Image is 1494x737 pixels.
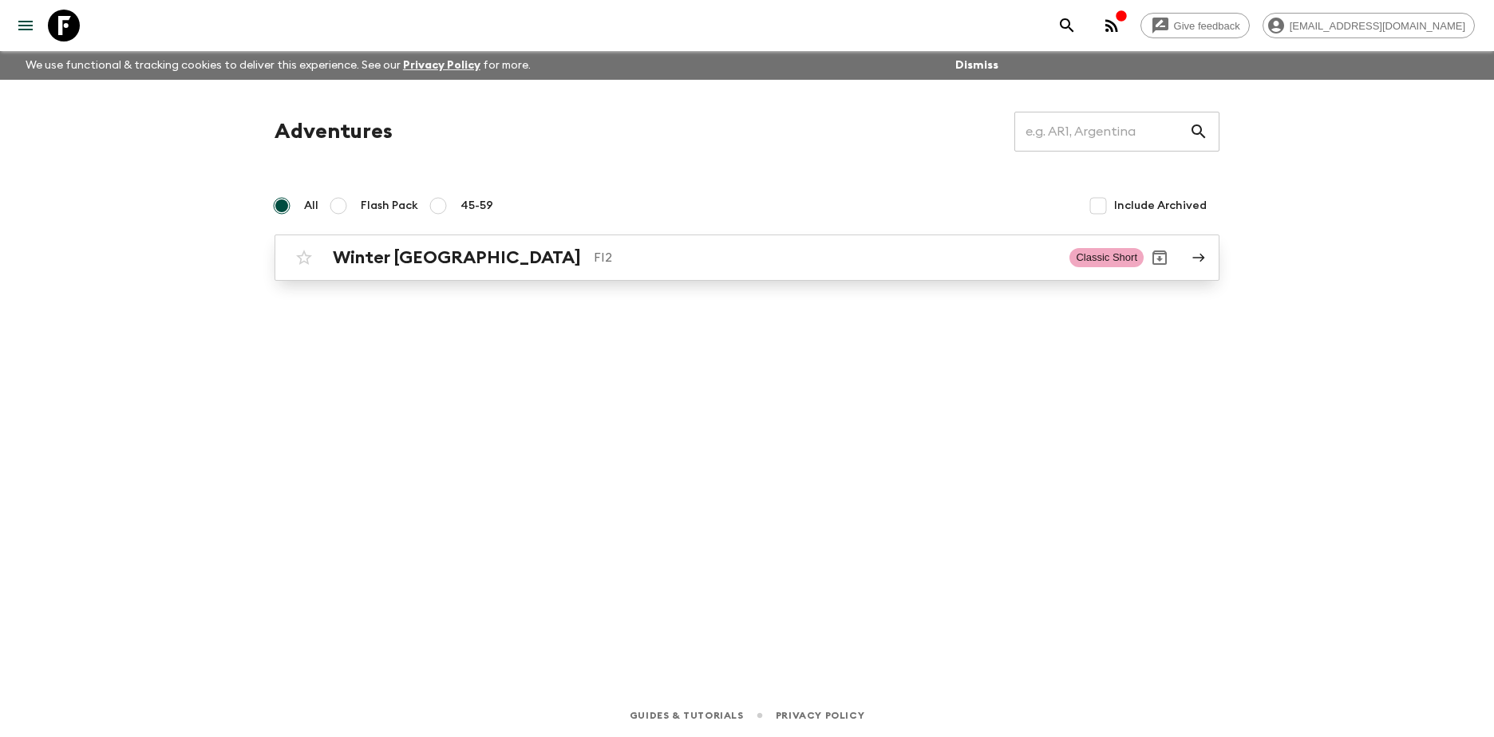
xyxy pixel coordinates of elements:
span: Classic Short [1069,248,1144,267]
input: e.g. AR1, Argentina [1014,109,1189,154]
a: Privacy Policy [403,60,480,71]
button: Archive [1144,242,1176,274]
p: We use functional & tracking cookies to deliver this experience. See our for more. [19,51,537,80]
p: FI2 [594,248,1057,267]
button: search adventures [1051,10,1083,41]
a: Give feedback [1140,13,1250,38]
span: 45-59 [460,198,493,214]
a: Privacy Policy [776,707,864,724]
span: [EMAIL_ADDRESS][DOMAIN_NAME] [1281,20,1474,32]
div: [EMAIL_ADDRESS][DOMAIN_NAME] [1263,13,1475,38]
span: Include Archived [1114,198,1207,214]
a: Guides & Tutorials [630,707,744,724]
button: menu [10,10,41,41]
a: Winter [GEOGRAPHIC_DATA]FI2Classic ShortArchive [275,235,1219,281]
h2: Winter [GEOGRAPHIC_DATA] [333,247,581,268]
h1: Adventures [275,116,393,148]
button: Dismiss [951,54,1002,77]
span: Give feedback [1165,20,1249,32]
span: All [304,198,318,214]
span: Flash Pack [361,198,418,214]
